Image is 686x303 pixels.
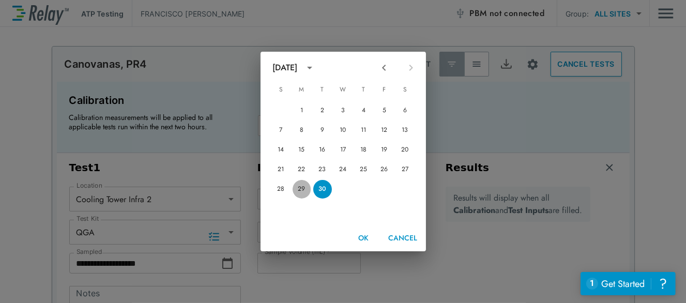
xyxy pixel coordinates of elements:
[375,80,394,100] span: Friday
[396,80,415,100] span: Saturday
[272,121,291,140] button: 7
[375,160,394,179] button: 26
[313,141,332,159] button: 16
[293,80,311,100] span: Monday
[313,180,332,199] button: 30
[272,160,291,179] button: 21
[293,180,311,199] button: 29
[293,141,311,159] button: 15
[375,121,394,140] button: 12
[272,180,291,199] button: 28
[375,59,393,77] button: Previous month
[355,160,373,179] button: 25
[334,121,353,140] button: 10
[334,141,353,159] button: 17
[355,141,373,159] button: 18
[334,80,353,100] span: Wednesday
[293,101,311,120] button: 1
[301,59,318,77] button: calendar view is open, switch to year view
[313,160,332,179] button: 23
[396,141,415,159] button: 20
[334,160,353,179] button: 24
[355,121,373,140] button: 11
[396,160,415,179] button: 27
[396,101,415,120] button: 6
[313,80,332,100] span: Tuesday
[272,141,291,159] button: 14
[293,121,311,140] button: 8
[272,80,291,100] span: Sunday
[355,80,373,100] span: Thursday
[347,229,380,248] button: OK
[293,160,311,179] button: 22
[375,101,394,120] button: 5
[273,62,298,74] div: [DATE]
[355,101,373,120] button: 4
[313,101,332,120] button: 2
[334,101,353,120] button: 3
[396,121,415,140] button: 13
[581,272,676,295] iframe: Resource center
[385,229,422,248] button: Cancel
[375,141,394,159] button: 19
[313,121,332,140] button: 9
